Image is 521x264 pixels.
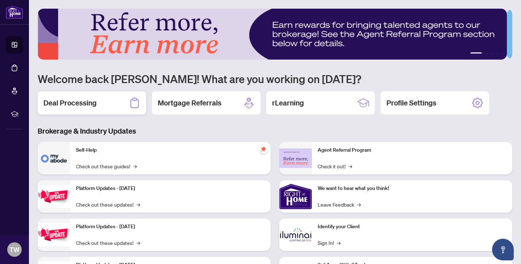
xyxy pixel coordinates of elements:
span: → [337,239,340,247]
a: Check out these updates!→ [76,200,140,208]
span: → [133,162,137,170]
h3: Brokerage & Industry Updates [38,126,512,136]
img: Platform Updates - July 21, 2025 [38,185,70,208]
a: Check it out!→ [318,162,352,170]
img: We want to hear what you think! [279,180,312,213]
img: Platform Updates - July 8, 2025 [38,223,70,246]
h2: Deal Processing [43,98,97,108]
img: Slide 0 [38,9,507,60]
a: Sign In!→ [318,239,340,247]
button: 5 [502,52,505,55]
button: 1 [470,52,482,55]
span: TW [9,244,20,255]
span: → [348,162,352,170]
p: Agent Referral Program [318,146,507,154]
span: → [136,200,140,208]
a: Check out these guides!→ [76,162,137,170]
h2: Mortgage Referrals [158,98,221,108]
span: → [136,239,140,247]
img: logo [6,5,23,19]
span: pushpin [259,145,268,153]
img: Self-Help [38,142,70,174]
p: Platform Updates - [DATE] [76,185,265,192]
button: 4 [496,52,499,55]
a: Leave Feedback→ [318,200,361,208]
img: Agent Referral Program [279,148,312,168]
p: Identify your Client [318,223,507,231]
p: We want to hear what you think! [318,185,507,192]
img: Identify your Client [279,218,312,251]
p: Self-Help [76,146,265,154]
button: 2 [485,52,488,55]
a: Check out these updates!→ [76,239,140,247]
h2: rLearning [272,98,304,108]
button: 3 [491,52,494,55]
button: Open asap [492,239,514,260]
h1: Welcome back [PERSON_NAME]! What are you working on [DATE]? [38,72,512,86]
h2: Profile Settings [386,98,436,108]
p: Platform Updates - [DATE] [76,223,265,231]
span: → [357,200,361,208]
